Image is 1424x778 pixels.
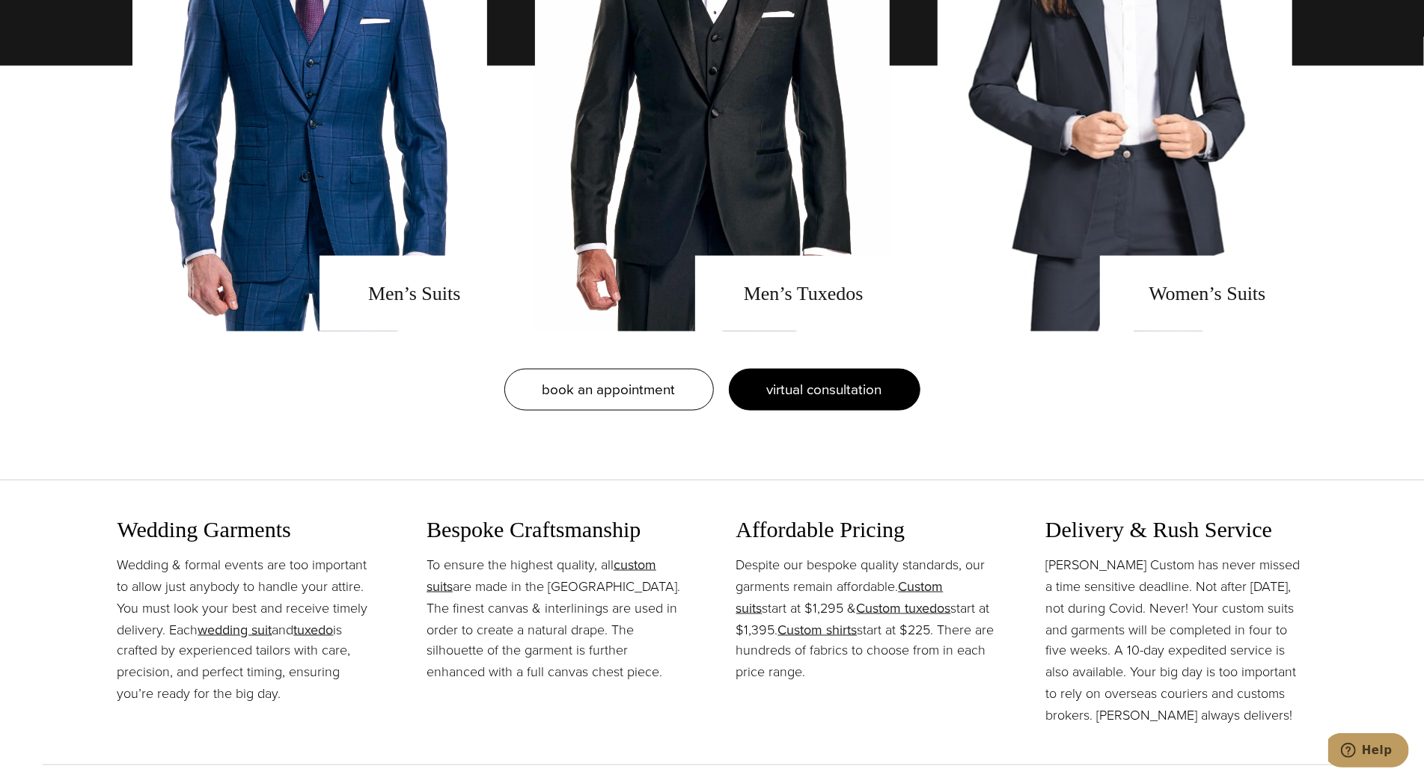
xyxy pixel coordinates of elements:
[504,369,714,411] a: book an appointment
[117,516,379,543] h3: Wedding Garments
[729,369,920,411] a: virtual consultation
[427,554,688,684] p: To ensure the highest quality, all are made in the [GEOGRAPHIC_DATA]. The finest canvas & interli...
[427,516,688,543] h3: Bespoke Craftsmanship
[767,379,882,400] span: virtual consultation
[1045,554,1307,726] p: [PERSON_NAME] Custom has never missed a time sensitive deadline. Not after [DATE], not during Cov...
[736,577,944,618] a: Custom suits
[198,620,272,640] a: wedding suit
[1045,516,1307,543] h3: Delivery & Rush Service
[1328,733,1409,771] iframe: Opens a widget where you can chat to one of our agents
[117,554,379,705] p: Wedding & formal events are too important to allow just anybody to handle your attire. You must l...
[294,620,334,640] a: tuxedo
[778,620,858,640] a: Custom shirts
[736,554,998,684] p: Despite our bespoke quality standards, our garments remain affordable. start at $1,295 & start at...
[736,516,998,543] h3: Affordable Pricing
[857,598,951,618] a: Custom tuxedos
[543,379,676,400] span: book an appointment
